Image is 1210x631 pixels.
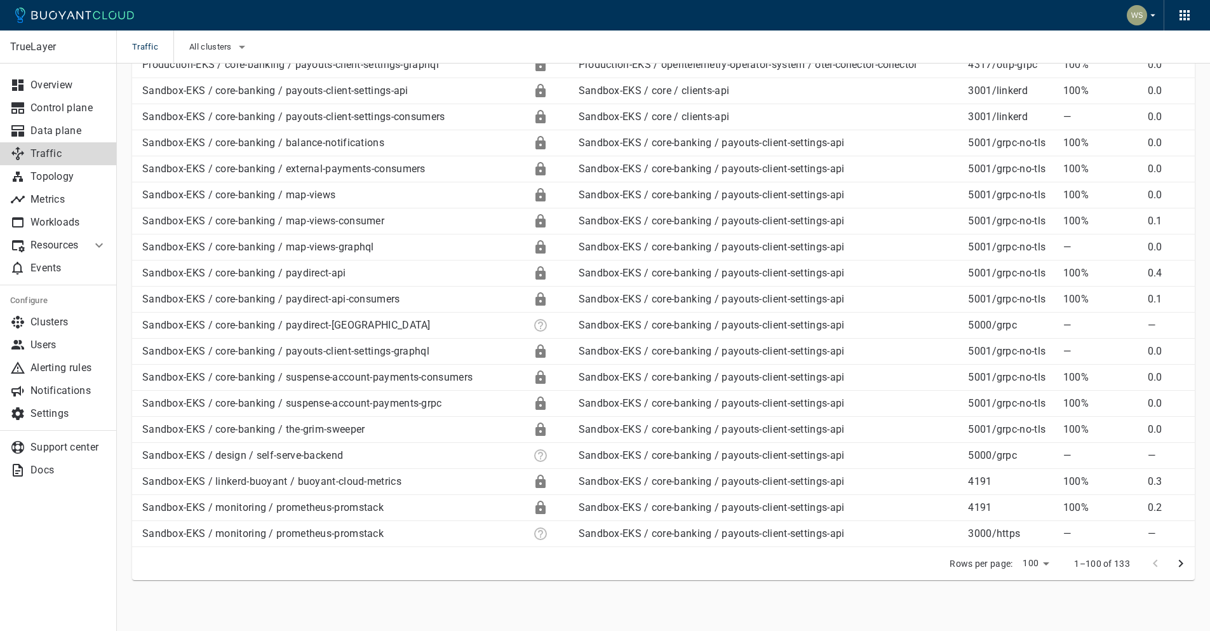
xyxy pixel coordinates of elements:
p: 100% [1063,371,1138,384]
p: — [1063,319,1138,332]
a: Sandbox-EKS / core-banking / payouts-client-settings-graphql [142,345,429,357]
p: 0.0 [1148,85,1185,97]
p: 100% [1063,475,1138,488]
a: Sandbox-EKS / design / self-serve-backend [142,449,343,461]
a: Sandbox-EKS / core-banking / the-grim-sweeper [142,423,365,435]
a: Production-EKS / core-banking / payouts-client-settings-graphql [142,58,439,71]
p: Control plane [30,102,107,114]
a: Sandbox-EKS / core-banking / payouts-client-settings-api [579,215,845,227]
p: — [1148,449,1185,462]
a: Sandbox-EKS / core-banking / paydirect-api-consumers [142,293,400,305]
a: Sandbox-EKS / core-banking / payouts-client-settings-api [142,85,408,97]
a: Sandbox-EKS / core-banking / payouts-client-settings-api [579,475,845,487]
p: Docs [30,464,107,477]
p: Settings [30,407,107,420]
a: Sandbox-EKS / core-banking / payouts-client-settings-api [579,189,845,201]
p: 0.0 [1148,189,1185,201]
a: Sandbox-EKS / core-banking / paydirect-[GEOGRAPHIC_DATA] [142,319,431,331]
p: 0.0 [1148,345,1185,358]
span: Traffic [132,31,173,64]
p: 0.0 [1148,397,1185,410]
img: Weichung Shaw [1127,5,1147,25]
a: Sandbox-EKS / linkerd-buoyant / buoyant-cloud-metrics [142,475,401,487]
p: 4191 [968,475,1052,488]
a: Sandbox-EKS / core-banking / payouts-client-settings-api [579,423,845,435]
a: Sandbox-EKS / core-banking / external-payments-consumers [142,163,426,175]
a: Sandbox-EKS / core-banking / map-views [142,189,335,201]
a: Sandbox-EKS / core-banking / payouts-client-settings-api [579,449,845,461]
a: Sandbox-EKS / core-banking / payouts-client-settings-api [579,397,845,409]
a: Sandbox-EKS / core-banking / payouts-client-settings-api [579,319,845,331]
a: Sandbox-EKS / core / clients-api [579,111,730,123]
a: Sandbox-EKS / core-banking / suspense-account-payments-consumers [142,371,473,383]
p: Alerting rules [30,362,107,374]
button: All clusters [189,37,250,57]
p: 3001 / linkerd [968,85,1052,97]
a: Sandbox-EKS / core / clients-api [579,85,730,97]
a: Sandbox-EKS / core-banking / payouts-client-settings-api [579,241,845,253]
p: Support center [30,441,107,454]
p: 4317 / otlp-grpc [968,58,1052,71]
a: Sandbox-EKS / core-banking / payouts-client-settings-api [579,293,845,305]
p: 0.1 [1148,215,1185,227]
p: 5001 / grpc-no-tls [968,241,1052,254]
p: 5001 / grpc-no-tls [968,293,1052,306]
p: Notifications [30,384,107,397]
p: Resources [30,239,81,252]
p: 0.1 [1148,293,1185,306]
p: Workloads [30,216,107,229]
p: — [1148,527,1185,540]
p: Users [30,339,107,351]
p: Events [30,262,107,275]
a: Sandbox-EKS / monitoring / prometheus-promstack [142,501,384,513]
a: Sandbox-EKS / core-banking / map-views-consumer [142,215,384,227]
p: — [1063,111,1138,123]
a: Sandbox-EKS / core-banking / payouts-client-settings-api [579,267,845,279]
h5: Configure [10,295,107,306]
p: 100% [1063,397,1138,410]
p: 5001 / grpc-no-tls [968,267,1052,280]
p: Clusters [30,316,107,329]
p: — [1063,449,1138,462]
p: 100% [1063,215,1138,227]
p: 5000 / grpc [968,319,1052,332]
p: 0.0 [1148,137,1185,149]
a: Sandbox-EKS / core-banking / payouts-client-settings-api [579,345,845,357]
p: 100% [1063,423,1138,436]
p: 0.0 [1148,241,1185,254]
a: Sandbox-EKS / core-banking / suspense-account-payments-grpc [142,397,442,409]
p: 3001 / linkerd [968,111,1052,123]
p: 5001 / grpc-no-tls [968,163,1052,175]
p: TrueLayer [10,41,106,53]
p: Metrics [30,193,107,206]
p: 4191 [968,501,1052,514]
p: Data plane [30,125,107,137]
p: 0.0 [1148,163,1185,175]
p: 5001 / grpc-no-tls [968,397,1052,410]
div: Unknown [533,448,548,463]
p: 100% [1063,293,1138,306]
p: 0.4 [1148,267,1185,280]
div: Unknown [533,526,548,541]
p: 0.3 [1148,475,1185,488]
p: Overview [30,79,107,92]
button: next page [1168,551,1193,576]
p: 0.0 [1148,371,1185,384]
a: Sandbox-EKS / core-banking / map-views-graphql [142,241,374,253]
a: Sandbox-EKS / core-banking / paydirect-api [142,267,346,279]
p: 5001 / grpc-no-tls [968,423,1052,436]
p: 0.0 [1148,423,1185,436]
p: 5001 / grpc-no-tls [968,215,1052,227]
p: 5001 / grpc-no-tls [968,345,1052,358]
p: 5001 / grpc-no-tls [968,371,1052,384]
div: Unknown [533,318,548,333]
p: 5001 / grpc-no-tls [968,137,1052,149]
p: 100% [1063,85,1138,97]
p: — [1063,527,1138,540]
p: 100% [1063,163,1138,175]
p: 5001 / grpc-no-tls [968,189,1052,201]
p: 100% [1063,267,1138,280]
a: Sandbox-EKS / core-banking / payouts-client-settings-api [579,137,845,149]
p: 100% [1063,137,1138,149]
a: Sandbox-EKS / monitoring / prometheus-promstack [142,527,384,539]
